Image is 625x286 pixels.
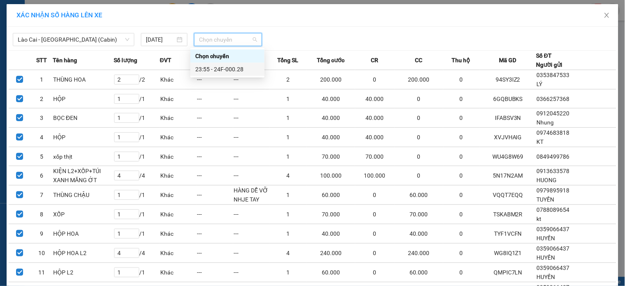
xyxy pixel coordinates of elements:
[480,263,536,282] td: QMPIC7LN
[5,48,66,61] h2: 3VB4FZ4X
[307,205,355,224] td: 70.000
[307,147,355,166] td: 70.000
[197,185,233,205] td: ---
[480,244,536,263] td: WG8IQ1Z1
[53,224,114,244] td: HỘP HOA
[443,263,480,282] td: 0
[443,89,480,108] td: 0
[395,89,443,108] td: 0
[480,224,536,244] td: TYF1VCFN
[160,128,197,147] td: Khác
[53,166,114,185] td: KIỆN L2+XỐP+TÚI XANH MĂNG ỚT
[537,196,555,203] span: TUYẾN
[536,51,563,69] div: Số ĐT Người gửi
[233,70,270,89] td: ---
[317,56,344,65] span: Tổng cước
[30,205,52,224] td: 8
[233,128,270,147] td: ---
[53,244,114,263] td: HỘP HOA L2
[452,56,471,65] span: Thu hộ
[355,224,395,244] td: 0
[480,147,536,166] td: WU4G8W69
[270,224,307,244] td: 1
[197,108,233,128] td: ---
[30,166,52,185] td: 6
[307,244,355,263] td: 240.000
[160,185,197,205] td: Khác
[537,245,570,252] span: 0359066437
[30,263,52,282] td: 11
[197,128,233,147] td: ---
[233,224,270,244] td: ---
[160,89,197,108] td: Khác
[114,108,160,128] td: / 1
[197,70,233,89] td: ---
[307,128,355,147] td: 40.000
[355,166,395,185] td: 100.000
[307,89,355,108] td: 40.000
[443,205,480,224] td: 0
[480,70,536,89] td: 94SY3IZ2
[480,128,536,147] td: XVJVHAIG
[595,4,618,27] button: Close
[307,108,355,128] td: 40.000
[443,185,480,205] td: 0
[197,244,233,263] td: ---
[197,224,233,244] td: ---
[114,56,137,65] span: Số lượng
[30,89,52,108] td: 2
[371,56,378,65] span: CR
[395,128,443,147] td: 0
[499,56,517,65] span: Mã GD
[443,108,480,128] td: 0
[355,128,395,147] td: 40.000
[270,70,307,89] td: 2
[355,205,395,224] td: 0
[53,147,114,166] td: xốp thịt
[43,48,199,126] h2: VP Nhận: VP Nhận 779 Giải Phóng
[395,224,443,244] td: 40.000
[443,147,480,166] td: 0
[30,128,52,147] td: 4
[395,147,443,166] td: 0
[278,56,299,65] span: Tổng SL
[16,11,102,19] span: XÁC NHẬN SỐ HÀNG LÊN XE
[480,185,536,205] td: VQQT7EQQ
[36,56,47,65] span: STT
[233,166,270,185] td: ---
[443,128,480,147] td: 0
[270,244,307,263] td: 4
[53,89,114,108] td: HỘP
[395,185,443,205] td: 60.000
[160,224,197,244] td: Khác
[114,147,160,166] td: / 1
[199,33,257,46] span: Chọn chuyến
[233,244,270,263] td: ---
[233,205,270,224] td: ---
[30,244,52,263] td: 10
[30,185,52,205] td: 7
[114,89,160,108] td: / 1
[160,166,197,185] td: Khác
[30,70,52,89] td: 1
[50,19,101,33] b: Sao Việt
[537,81,543,87] span: LÝ
[537,265,570,271] span: 0359066437
[30,108,52,128] td: 3
[53,70,114,89] td: THÙNG HOA
[395,70,443,89] td: 200.000
[604,12,610,19] span: close
[197,147,233,166] td: ---
[114,205,160,224] td: / 1
[395,205,443,224] td: 70.000
[110,7,199,20] b: [DOMAIN_NAME]
[53,205,114,224] td: XỐP
[233,147,270,166] td: ---
[233,89,270,108] td: ---
[443,166,480,185] td: 0
[480,108,536,128] td: IFABSV3N
[537,72,570,78] span: 0353847533
[395,108,443,128] td: 0
[146,35,175,44] input: 14/08/2025
[270,263,307,282] td: 1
